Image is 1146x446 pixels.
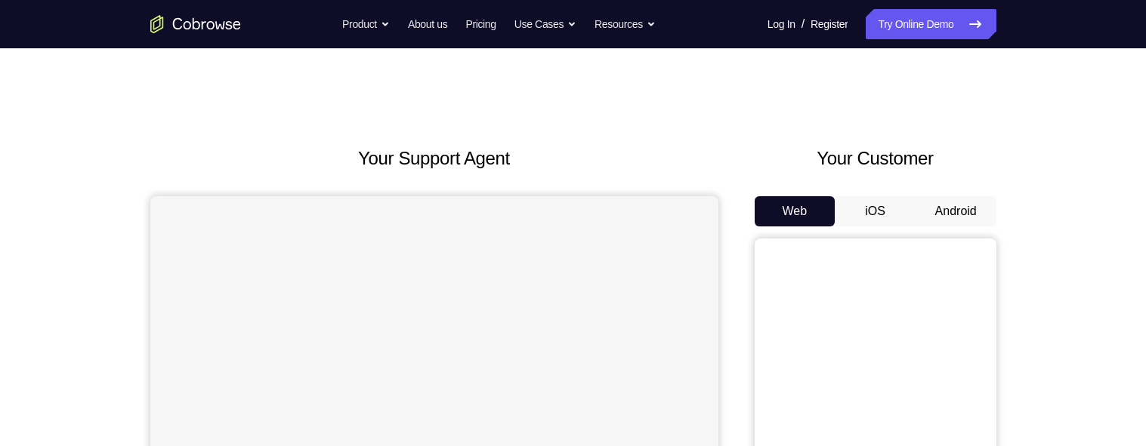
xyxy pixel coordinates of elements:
[595,9,656,39] button: Resources
[835,196,916,226] button: iOS
[465,9,496,39] a: Pricing
[150,145,718,172] h2: Your Support Agent
[866,9,996,39] a: Try Online Demo
[408,9,447,39] a: About us
[755,196,836,226] button: Web
[514,9,576,39] button: Use Cases
[811,9,848,39] a: Register
[802,15,805,33] span: /
[150,15,241,33] a: Go to the home page
[342,9,390,39] button: Product
[916,196,996,226] button: Android
[755,145,996,172] h2: Your Customer
[768,9,795,39] a: Log In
